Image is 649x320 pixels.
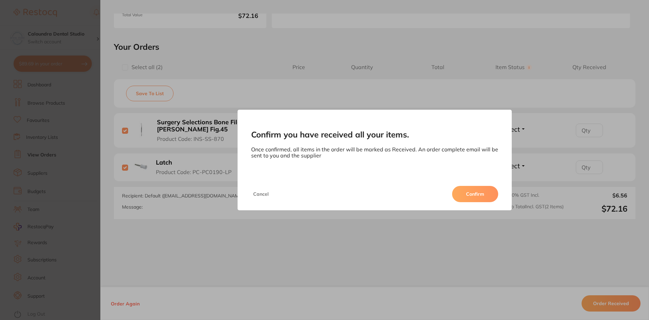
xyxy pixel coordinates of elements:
[29,26,117,32] p: Message from Restocq, sent 2w ago
[251,186,271,202] button: Cancel
[29,19,117,26] p: It has been 14 days since you have started your Restocq journey. We wanted to do a check in and s...
[452,186,498,202] button: Confirm
[251,146,499,159] p: Once confirmed, all items in the order will be marked as Received. An order complete email will b...
[251,130,499,140] h2: Confirm you have received all your items.
[10,14,125,37] div: message notification from Restocq, 2w ago. It has been 14 days since you have started your Restoc...
[15,20,26,31] img: Profile image for Restocq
